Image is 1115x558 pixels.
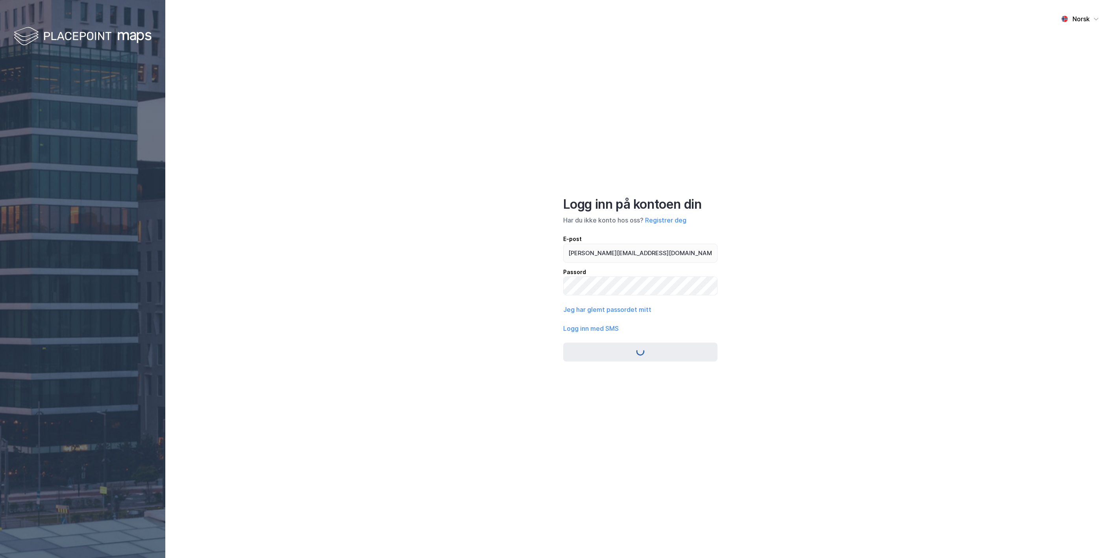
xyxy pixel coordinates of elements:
[563,234,717,244] div: E-post
[645,215,686,225] button: Registrer deg
[14,25,152,48] img: logo-white.f07954bde2210d2a523dddb988cd2aa7.svg
[563,267,717,277] div: Passord
[1072,14,1090,24] div: Norsk
[563,215,717,225] div: Har du ikke konto hos oss?
[563,324,619,333] button: Logg inn med SMS
[563,197,717,212] div: Logg inn på kontoen din
[563,305,651,314] button: Jeg har glemt passordet mitt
